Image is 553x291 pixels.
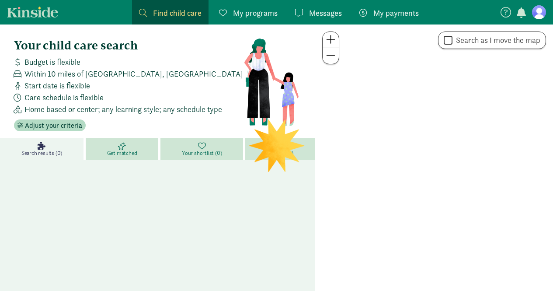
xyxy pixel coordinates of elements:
[24,56,80,68] span: Budget is flexible
[86,138,160,160] a: Get matched
[153,7,202,19] span: Find child care
[24,80,90,91] span: Start date is flexible
[309,7,342,19] span: Messages
[21,150,62,157] span: Search results (0)
[233,7,278,19] span: My programs
[182,150,222,157] span: Your shortlist (0)
[14,119,86,132] button: Adjust your criteria
[373,7,419,19] span: My payments
[267,150,293,157] span: Not a fit (0)
[107,150,137,157] span: Get matched
[25,120,82,131] span: Adjust your criteria
[14,39,243,53] h4: Your child care search
[452,35,540,46] label: Search as I move the map
[24,68,243,80] span: Within 10 miles of [GEOGRAPHIC_DATA], [GEOGRAPHIC_DATA]
[160,138,245,160] a: Your shortlist (0)
[245,138,315,160] a: Not a fit (0)
[24,103,222,115] span: Home based or center; any learning style; any schedule type
[7,7,58,18] a: Kinside
[24,91,104,103] span: Care schedule is flexible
